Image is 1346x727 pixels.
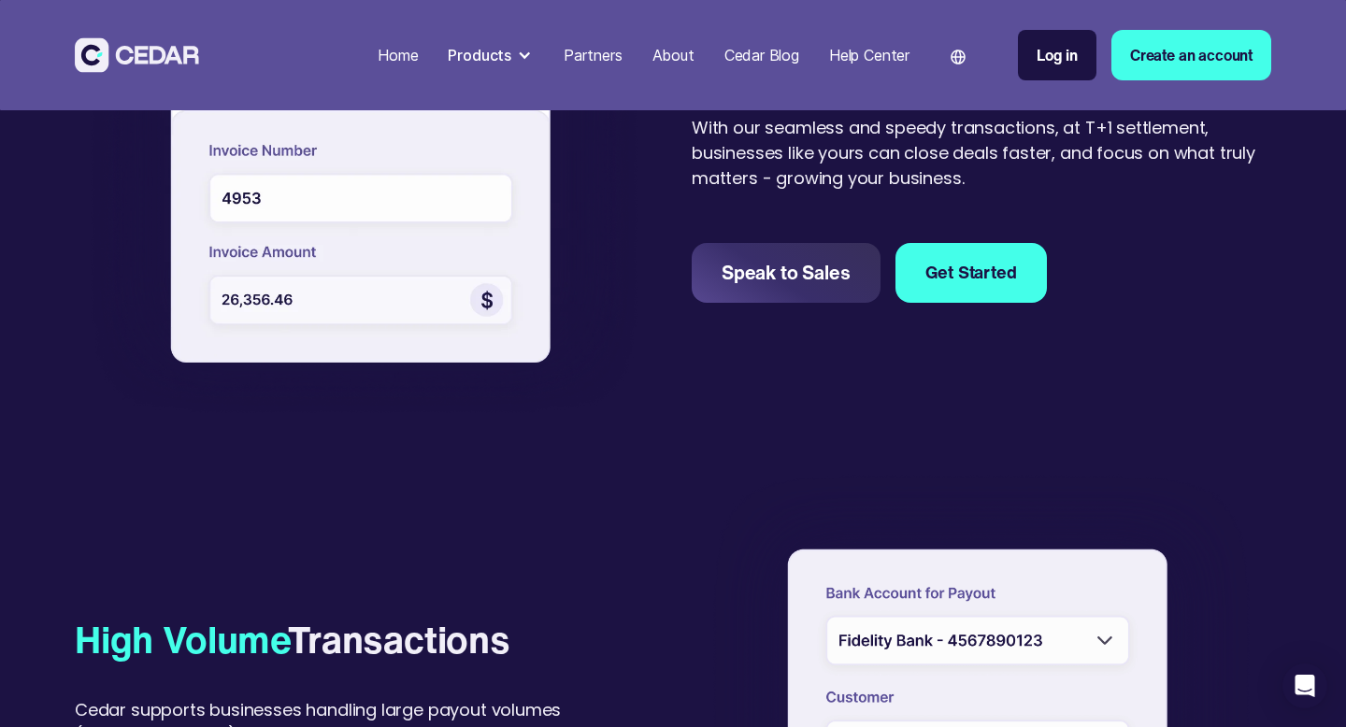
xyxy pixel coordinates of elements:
[556,35,630,76] a: Partners
[440,36,541,74] div: Products
[1018,30,1096,80] a: Log in
[564,44,623,66] div: Partners
[1282,663,1327,708] div: Open Intercom Messenger
[717,35,807,76] a: Cedar Blog
[724,44,799,66] div: Cedar Blog
[951,50,966,64] img: world icon
[829,44,909,66] div: Help Center
[1111,30,1271,80] a: Create an account
[652,44,694,66] div: About
[1037,44,1078,66] div: Log in
[75,619,510,660] h4: Transactions
[370,35,425,76] a: Home
[822,35,917,76] a: Help Center
[75,612,288,666] span: High Volume
[645,35,702,76] a: About
[692,243,881,303] a: Speak to Sales
[692,115,1271,191] div: With our seamless and speedy transactions, at T+1 settlement, businesses like yours can close dea...
[378,44,418,66] div: Home
[448,44,511,66] div: Products
[895,243,1047,303] a: Get Started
